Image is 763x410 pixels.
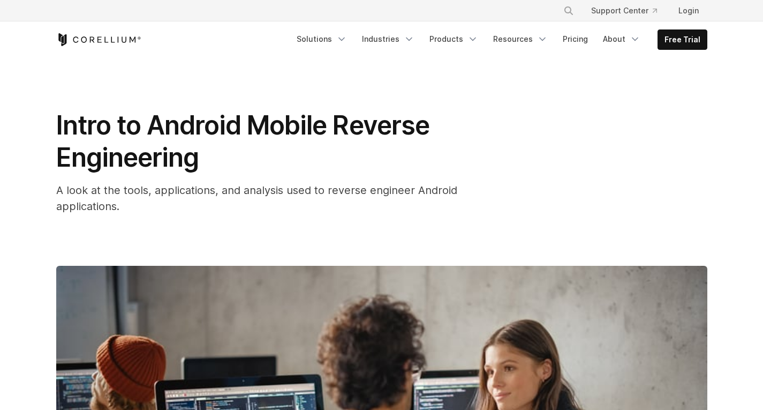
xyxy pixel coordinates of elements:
a: Pricing [556,29,594,49]
a: Resources [487,29,554,49]
a: Solutions [290,29,353,49]
a: Support Center [583,1,666,20]
a: Industries [356,29,421,49]
div: Navigation Menu [290,29,707,50]
div: Navigation Menu [550,1,707,20]
span: A look at the tools, applications, and analysis used to reverse engineer Android applications. [56,184,457,213]
a: Free Trial [658,30,707,49]
a: Products [423,29,485,49]
button: Search [559,1,578,20]
a: About [596,29,647,49]
a: Corellium Home [56,33,141,46]
a: Login [670,1,707,20]
span: Intro to Android Mobile Reverse Engineering [56,109,429,173]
